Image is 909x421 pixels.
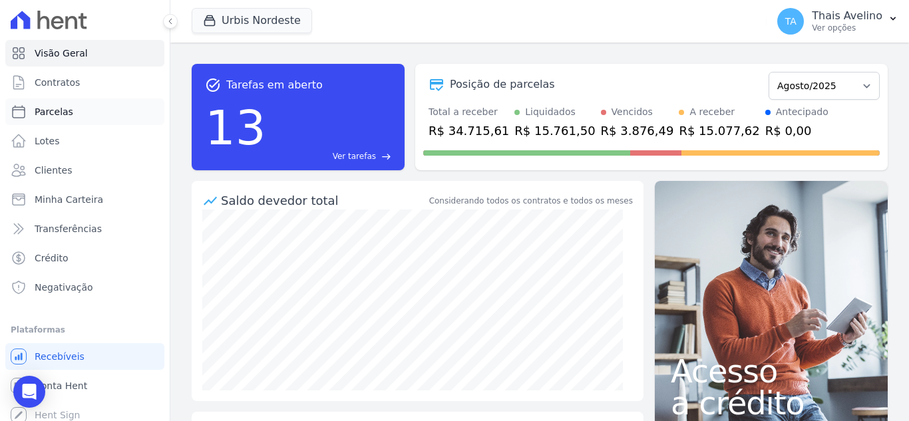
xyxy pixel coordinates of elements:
div: R$ 34.715,61 [429,122,509,140]
div: A receber [689,105,735,119]
span: Tarefas em aberto [226,77,323,93]
a: Parcelas [5,98,164,125]
span: Contratos [35,76,80,89]
a: Ver tarefas east [272,150,391,162]
div: Total a receber [429,105,509,119]
a: Visão Geral [5,40,164,67]
button: TA Thais Avelino Ver opções [767,3,909,40]
div: Liquidados [525,105,576,119]
span: Lotes [35,134,60,148]
a: Minha Carteira [5,186,164,213]
a: Contratos [5,69,164,96]
span: Minha Carteira [35,193,103,206]
div: R$ 3.876,49 [601,122,674,140]
button: Urbis Nordeste [192,8,312,33]
div: Considerando todos os contratos e todos os meses [429,195,633,207]
span: Clientes [35,164,72,177]
span: Recebíveis [35,350,85,363]
div: Open Intercom Messenger [13,376,45,408]
a: Conta Hent [5,372,164,399]
div: Vencidos [612,105,653,119]
span: Visão Geral [35,47,88,60]
div: Saldo devedor total [221,192,427,210]
a: Lotes [5,128,164,154]
div: Antecipado [776,105,828,119]
div: R$ 0,00 [765,122,828,140]
span: TA [785,17,797,26]
div: Posição de parcelas [450,76,555,92]
span: Parcelas [35,105,73,118]
span: Acesso [671,355,872,387]
span: Ver tarefas [333,150,376,162]
span: Negativação [35,281,93,294]
a: Crédito [5,245,164,271]
span: east [381,152,391,162]
span: a crédito [671,387,872,419]
span: task_alt [205,77,221,93]
span: Crédito [35,251,69,265]
a: Transferências [5,215,164,242]
p: Thais Avelino [812,9,882,23]
div: R$ 15.761,50 [514,122,595,140]
a: Clientes [5,157,164,184]
a: Recebíveis [5,343,164,370]
div: R$ 15.077,62 [679,122,759,140]
span: Conta Hent [35,379,87,392]
p: Ver opções [812,23,882,33]
div: 13 [205,93,266,162]
a: Negativação [5,274,164,301]
div: Plataformas [11,322,159,338]
span: Transferências [35,222,102,235]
